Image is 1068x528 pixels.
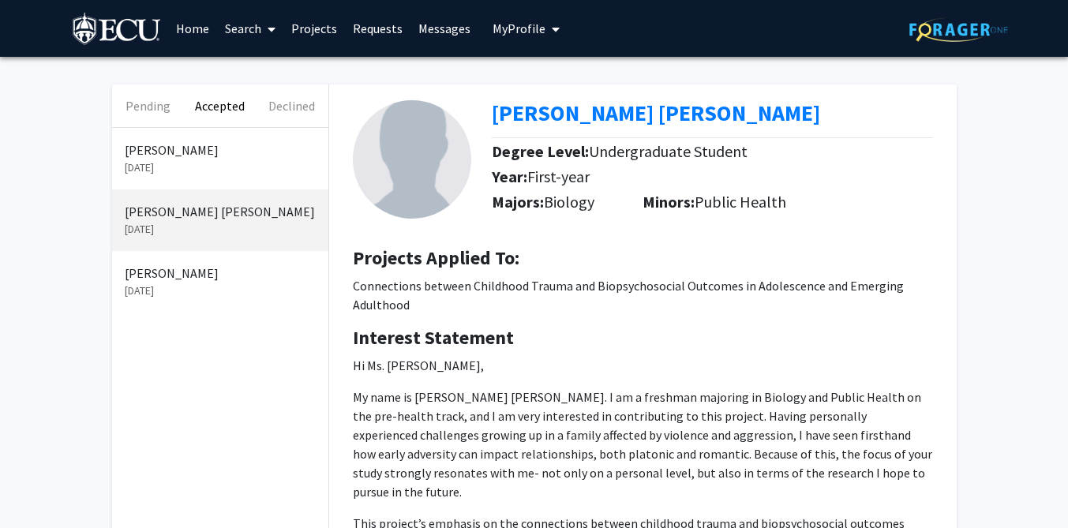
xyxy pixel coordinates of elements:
p: [DATE] [125,283,316,299]
button: Declined [256,84,328,127]
img: ForagerOne Logo [909,17,1008,42]
a: Messages [410,1,478,56]
p: My name is [PERSON_NAME] [PERSON_NAME]. I am a freshman majoring in Biology and Public Health on ... [353,388,933,501]
b: Majors: [492,192,544,212]
a: Requests [345,1,410,56]
b: [PERSON_NAME] [PERSON_NAME] [492,99,820,127]
span: My Profile [493,21,545,36]
span: Undergraduate Student [589,141,748,161]
p: [PERSON_NAME] [125,140,316,159]
p: Hi Ms. [PERSON_NAME], [353,356,933,375]
b: Projects Applied To: [353,245,519,270]
img: East Carolina University Logo [73,13,163,48]
span: Biology [544,192,594,212]
p: Connections between Childhood Trauma and Biopsychosocial Outcomes in Adolescence and Emerging Adu... [353,276,933,314]
span: Public Health [695,192,786,212]
b: Degree Level: [492,141,589,161]
b: Minors: [643,192,695,212]
img: Profile Picture [353,100,471,219]
p: [PERSON_NAME] [PERSON_NAME] [125,202,316,221]
a: Opens in a new tab [492,99,820,127]
a: Home [168,1,217,56]
a: Search [217,1,283,56]
button: Pending [112,84,184,127]
a: Projects [283,1,345,56]
b: Interest Statement [353,325,514,350]
button: Accepted [184,84,256,127]
p: [PERSON_NAME] [125,264,316,283]
p: [DATE] [125,159,316,176]
p: [DATE] [125,221,316,238]
b: Year: [492,167,527,186]
span: First-year [527,167,590,186]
